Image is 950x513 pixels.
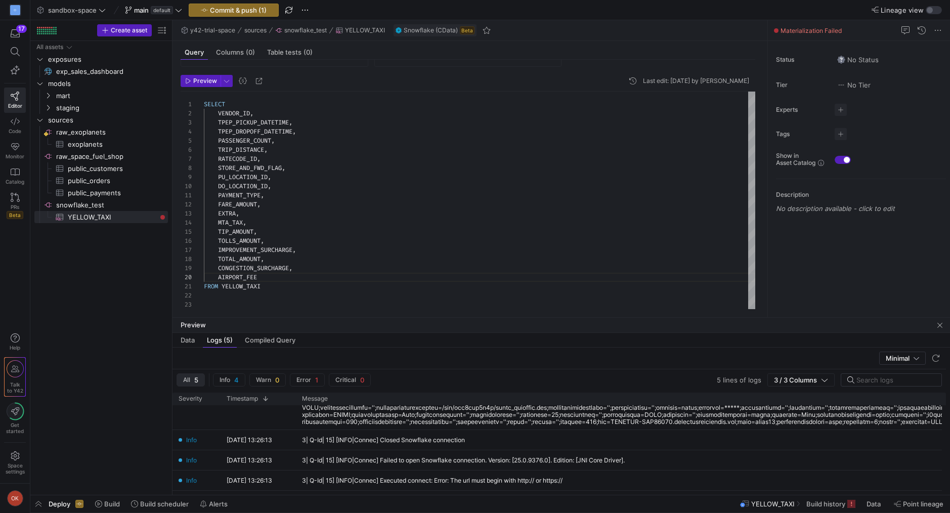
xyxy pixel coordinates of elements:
[48,6,97,14] span: sandbox-space
[34,175,168,187] div: Press SPACE to select this row.
[335,376,356,383] span: Critical
[261,191,264,199] span: ,
[179,24,238,36] button: y42-trial-space
[56,151,166,162] span: raw_space_fuel_shop​​​​​​​​
[290,373,325,387] button: Error1
[181,118,192,127] div: 3
[244,27,267,34] span: sources
[837,56,879,64] span: No Status
[34,175,168,187] a: public_orders​​​​​​​​​
[460,26,474,34] span: Beta
[68,139,156,150] span: exoplanets​​​​​​​​​
[34,187,168,199] div: Press SPACE to select this row.
[181,254,192,264] div: 18
[4,399,26,438] button: Getstarted
[181,236,192,245] div: 16
[34,138,168,150] div: Press SPACE to select this row.
[218,237,261,245] span: TOLLS_AMOUNT
[218,127,292,136] span: TPEP_DROPOFF_DATETIME
[776,56,827,63] span: Status
[68,187,156,199] span: public_payments​​​​​​​​​
[186,475,197,486] span: Info
[56,66,156,77] span: exp_sales_dashboard​​​​​
[218,264,289,272] span: CONGESTION_SURCHARGE
[767,373,835,387] button: 3 / 3 Columns
[776,204,946,212] p: No description available - click to edit
[34,126,168,138] a: raw_exoplanets​​​​​​​​
[256,376,271,383] span: Warn
[34,138,168,150] a: exoplanets​​​​​​​​​
[56,90,166,102] span: mart
[267,49,313,56] span: Table tests
[181,273,192,282] div: 20
[181,75,221,87] button: Preview
[34,65,168,77] div: Press SPACE to select this row.
[7,211,23,219] span: Beta
[7,381,23,394] span: Talk to Y42
[11,204,19,210] span: PRs
[218,273,257,281] span: AIRPORT_FEE
[68,175,156,187] span: public_orders​​​​​​​​​
[181,218,192,227] div: 14
[181,337,195,344] span: Data
[186,435,197,445] span: Info
[776,152,815,166] span: Show in Asset Catalog
[194,376,198,384] span: 5
[360,376,364,384] span: 0
[218,164,282,172] span: STORE_AND_FWD_FLAG
[181,245,192,254] div: 17
[275,376,279,384] span: 0
[34,199,168,211] div: Press SPACE to select this row.
[34,90,168,102] div: Press SPACE to select this row.
[218,137,271,145] span: PASSENGER_COUNT
[776,131,827,138] span: Tags
[10,5,20,15] div: O
[122,4,185,17] button: maindefault
[34,150,168,162] a: raw_space_fuel_shop​​​​​​​​
[34,211,168,223] div: Press SPACE to select this row.
[245,337,295,344] span: Compiled Query
[774,376,821,384] span: 3 / 3 Columns
[315,376,318,384] span: 1
[34,187,168,199] a: public_payments​​​​​​​​​
[204,100,225,108] span: SELECT
[776,191,946,198] p: Description
[34,77,168,90] div: Press SPACE to select this row.
[268,173,271,181] span: ,
[48,54,166,65] span: exposures
[5,358,25,396] a: Talkto Y42
[751,500,794,508] span: YELLOW_TAXI
[218,155,257,163] span: RATECODE_ID
[234,376,239,384] span: 4
[218,191,261,199] span: PAYMENT_TYPE
[181,264,192,273] div: 19
[218,228,253,236] span: TIP_AMOUNT
[4,2,26,19] a: O
[68,163,156,175] span: public_customers​​​​​​​​​
[329,373,371,387] button: Critical0
[204,282,218,290] span: FROM
[837,81,845,89] img: No tier
[4,189,26,223] a: PRsBeta
[289,264,292,272] span: ,
[227,475,272,486] y42-timestamp-cell-renderer: [DATE] 13:26:13
[56,199,166,211] span: snowflake_test​​​​​​​​
[264,146,268,154] span: ,
[216,49,255,56] span: Columns
[16,25,27,33] div: 17
[345,27,385,34] span: YELLOW_TAXI
[185,49,204,56] span: Query
[91,495,124,512] button: Build
[207,337,233,344] span: Logs (5)
[210,6,267,14] span: Commit & push (1)
[6,462,25,475] span: Space settings
[261,255,264,263] span: ,
[181,209,192,218] div: 13
[218,182,268,190] span: DO_LOCATION_ID
[56,102,166,114] span: staging
[181,282,192,291] div: 21
[304,49,313,56] span: (0)
[34,41,168,53] div: Press SPACE to select this row.
[302,437,465,444] div: 3| Q-Id| 15] [INFO|Connec] Closed Snowflake connection
[227,435,272,445] y42-timestamp-cell-renderer: [DATE] 13:26:13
